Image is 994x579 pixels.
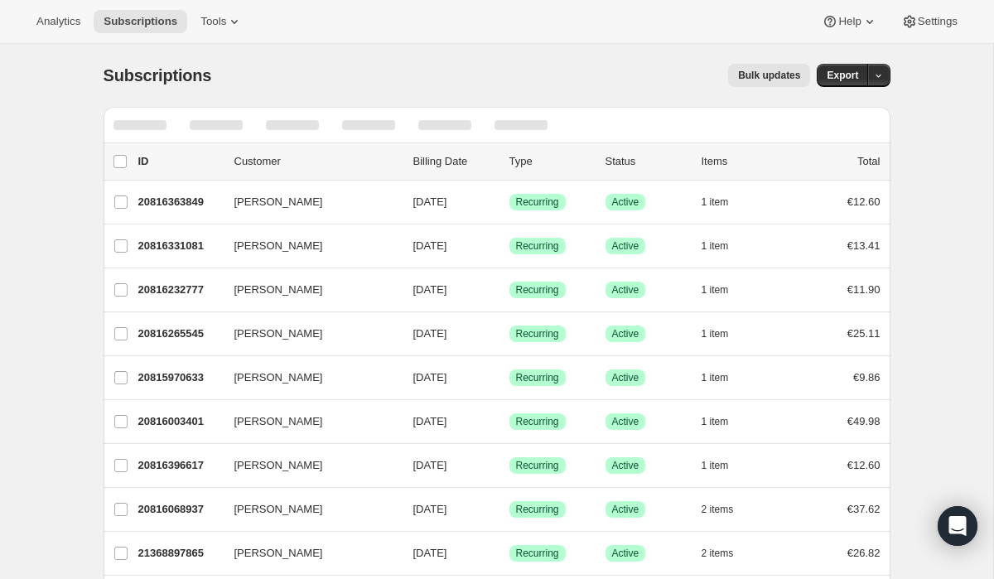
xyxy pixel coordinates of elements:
button: 2 items [702,498,752,521]
span: Active [612,195,639,209]
span: [DATE] [413,371,447,384]
p: 20816265545 [138,326,221,342]
button: 1 item [702,191,747,214]
button: 1 item [702,454,747,477]
p: Billing Date [413,153,496,170]
span: Recurring [516,503,559,516]
span: Active [612,547,639,560]
button: [PERSON_NAME] [224,321,390,347]
button: Bulk updates [728,64,810,87]
button: [PERSON_NAME] [224,408,390,435]
p: ID [138,153,221,170]
span: Recurring [516,459,559,472]
span: [PERSON_NAME] [234,238,323,254]
span: Active [612,327,639,340]
span: €9.86 [853,371,881,384]
div: 20816232777[PERSON_NAME][DATE]SuccessRecurringSuccessActive1 item€11.90 [138,278,881,302]
div: 20816265545[PERSON_NAME][DATE]SuccessRecurringSuccessActive1 item€25.11 [138,322,881,345]
span: 1 item [702,371,729,384]
div: 20816331081[PERSON_NAME][DATE]SuccessRecurringSuccessActive1 item€13.41 [138,234,881,258]
span: Recurring [516,371,559,384]
p: 20816068937 [138,501,221,518]
div: Items [702,153,784,170]
p: 21368897865 [138,545,221,562]
span: 1 item [702,327,729,340]
button: 2 items [702,542,752,565]
span: €11.90 [847,283,881,296]
span: 2 items [702,503,734,516]
span: Recurring [516,415,559,428]
button: Help [812,10,887,33]
div: 20816068937[PERSON_NAME][DATE]SuccessRecurringSuccessActive2 items€37.62 [138,498,881,521]
button: Tools [191,10,253,33]
span: [DATE] [413,547,447,559]
span: [PERSON_NAME] [234,194,323,210]
div: 20816363849[PERSON_NAME][DATE]SuccessRecurringSuccessActive1 item€12.60 [138,191,881,214]
span: Analytics [36,15,80,28]
span: 1 item [702,415,729,428]
button: [PERSON_NAME] [224,233,390,259]
span: [PERSON_NAME] [234,413,323,430]
button: Subscriptions [94,10,187,33]
span: 2 items [702,547,734,560]
span: Recurring [516,195,559,209]
div: Open Intercom Messenger [938,506,977,546]
span: Subscriptions [104,66,212,84]
span: Recurring [516,547,559,560]
span: Active [612,371,639,384]
span: [DATE] [413,415,447,427]
div: Type [509,153,592,170]
button: [PERSON_NAME] [224,364,390,391]
span: Recurring [516,283,559,297]
span: 1 item [702,195,729,209]
span: 1 item [702,239,729,253]
button: [PERSON_NAME] [224,277,390,303]
span: [DATE] [413,327,447,340]
button: [PERSON_NAME] [224,496,390,523]
span: Help [838,15,861,28]
div: 20816396617[PERSON_NAME][DATE]SuccessRecurringSuccessActive1 item€12.60 [138,454,881,477]
button: [PERSON_NAME] [224,189,390,215]
p: 20816232777 [138,282,221,298]
span: [PERSON_NAME] [234,282,323,298]
span: [DATE] [413,503,447,515]
p: Customer [234,153,400,170]
span: Export [827,69,858,82]
p: 20816363849 [138,194,221,210]
button: 1 item [702,278,747,302]
span: Active [612,239,639,253]
button: 1 item [702,366,747,389]
span: [PERSON_NAME] [234,326,323,342]
span: €37.62 [847,503,881,515]
span: Recurring [516,239,559,253]
button: [PERSON_NAME] [224,452,390,479]
span: [DATE] [413,459,447,471]
p: 20815970633 [138,369,221,386]
button: 1 item [702,234,747,258]
span: Settings [918,15,958,28]
div: IDCustomerBilling DateTypeStatusItemsTotal [138,153,881,170]
button: 1 item [702,322,747,345]
span: €12.60 [847,459,881,471]
p: Status [606,153,688,170]
span: [PERSON_NAME] [234,369,323,386]
p: 20816003401 [138,413,221,430]
button: Export [817,64,868,87]
span: [DATE] [413,283,447,296]
span: €25.11 [847,327,881,340]
span: [PERSON_NAME] [234,501,323,518]
button: Analytics [27,10,90,33]
span: Active [612,283,639,297]
button: Settings [891,10,967,33]
p: Total [857,153,880,170]
span: [PERSON_NAME] [234,545,323,562]
span: 1 item [702,459,729,472]
span: [DATE] [413,239,447,252]
span: €12.60 [847,195,881,208]
span: Active [612,459,639,472]
span: Active [612,415,639,428]
span: €26.82 [847,547,881,559]
div: 20815970633[PERSON_NAME][DATE]SuccessRecurringSuccessActive1 item€9.86 [138,366,881,389]
p: 20816331081 [138,238,221,254]
span: [PERSON_NAME] [234,457,323,474]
